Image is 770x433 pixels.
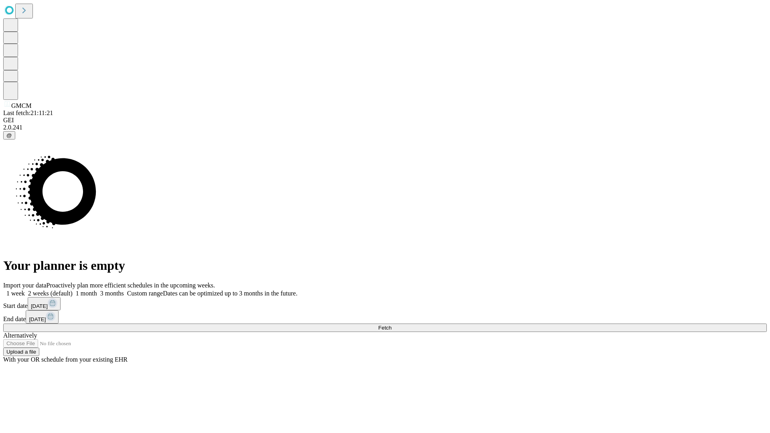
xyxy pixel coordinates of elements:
[26,310,59,324] button: [DATE]
[6,290,25,297] span: 1 week
[3,356,128,363] span: With your OR schedule from your existing EHR
[3,282,47,289] span: Import your data
[3,131,15,140] button: @
[3,348,39,356] button: Upload a file
[6,132,12,138] span: @
[3,324,767,332] button: Fetch
[29,316,46,322] span: [DATE]
[127,290,163,297] span: Custom range
[3,332,37,339] span: Alternatively
[28,290,73,297] span: 2 weeks (default)
[100,290,124,297] span: 3 months
[378,325,391,331] span: Fetch
[3,109,53,116] span: Last fetch: 21:11:21
[11,102,32,109] span: GMCM
[3,297,767,310] div: Start date
[47,282,215,289] span: Proactively plan more efficient schedules in the upcoming weeks.
[28,297,61,310] button: [DATE]
[3,258,767,273] h1: Your planner is empty
[76,290,97,297] span: 1 month
[3,124,767,131] div: 2.0.241
[3,310,767,324] div: End date
[31,303,48,309] span: [DATE]
[163,290,297,297] span: Dates can be optimized up to 3 months in the future.
[3,117,767,124] div: GEI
